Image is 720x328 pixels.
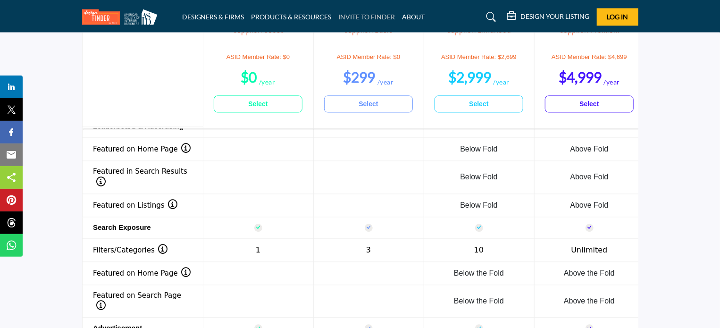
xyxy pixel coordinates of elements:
span: Filters/Categories [93,246,167,254]
span: Featured on Search Page [93,291,181,311]
span: Above the Fold [564,297,615,305]
b: Select [359,99,378,109]
a: Select [435,95,523,112]
span: Featured on Home Page [93,145,191,153]
sub: /year [603,78,620,86]
span: ASID Member Rate: $4,699 [552,53,627,60]
span: Below Fold [460,201,497,209]
span: Above Fold [570,201,609,209]
button: Log In [597,8,638,25]
a: Select [214,95,302,112]
a: DESIGNERS & FIRMS [182,13,244,21]
span: Log In [607,13,628,21]
b: Select [579,99,599,109]
span: Below the Fold [454,269,504,277]
a: PRODUCTS & RESOURCES [251,13,332,21]
div: DESIGN YOUR LISTING [507,11,590,23]
span: ASID Member Rate: $0 [226,53,290,60]
b: $0 [241,68,257,85]
span: Below Fold [460,173,497,181]
img: Site Logo [82,9,162,25]
span: Featured on Home Page [93,269,191,278]
span: 1 [256,245,260,254]
span: 10 [474,245,484,254]
span: ASID Member Rate: $2,699 [441,53,517,60]
span: Featured in Search Results [93,167,187,187]
sub: /year [259,78,276,86]
span: Unlimited [571,245,607,254]
span: Below Fold [460,145,497,153]
sub: /year [377,78,394,86]
span: Above Fold [570,173,609,181]
b: $4,999 [559,68,602,85]
a: Select [545,95,634,112]
sub: /year [493,78,510,86]
a: Select [324,95,413,112]
span: 3 [366,245,371,254]
strong: Search Exposure [93,223,151,231]
span: ASID Member Rate: $0 [337,53,400,60]
b: Select [469,99,488,109]
a: ABOUT [402,13,425,21]
span: Above the Fold [564,269,615,277]
b: $299 [343,68,376,85]
span: Above Fold [570,145,609,153]
span: Below the Fold [454,297,504,305]
span: Featured on Listings [93,201,177,210]
b: $2,999 [448,68,491,85]
a: INVITE TO FINDER [339,13,395,21]
b: Select [248,99,268,109]
h5: DESIGN YOUR LISTING [521,12,590,21]
a: Search [477,9,502,25]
